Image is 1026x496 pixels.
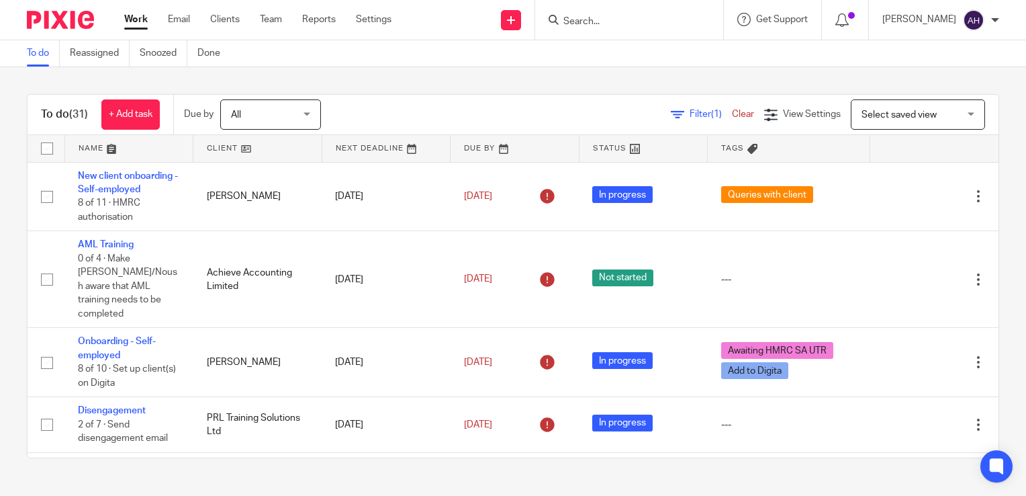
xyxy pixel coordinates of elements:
span: 2 of 7 · Send disengagement email [78,420,168,444]
a: Settings [356,13,391,26]
a: Disengagement [78,406,146,415]
span: 0 of 4 · Make [PERSON_NAME]/Noush aware that AML training needs to be completed [78,254,177,319]
td: [DATE] [322,162,451,231]
span: Queries with client [721,186,813,203]
a: Onboarding - Self-employed [78,337,156,360]
span: In progress [592,352,653,369]
span: 8 of 11 · HMRC authorisation [78,198,140,222]
span: In progress [592,186,653,203]
span: [DATE] [464,358,492,367]
input: Search [562,16,683,28]
div: --- [721,273,856,286]
img: Pixie [27,11,94,29]
h1: To do [41,108,88,122]
a: To do [27,40,60,67]
span: View Settings [783,110,841,119]
p: Due by [184,108,214,121]
span: [DATE] [464,420,492,429]
a: Clear [732,110,754,119]
span: 8 of 10 · Set up client(s) on Digita [78,364,176,388]
p: [PERSON_NAME] [882,13,956,26]
a: AML Training [78,240,134,249]
span: [DATE] [464,192,492,201]
a: Done [197,40,230,67]
td: [PERSON_NAME] [193,328,322,397]
span: Filter [690,110,732,119]
span: Select saved view [861,110,937,120]
span: (31) [69,109,88,120]
td: [DATE] [322,397,451,452]
a: Clients [210,13,240,26]
td: Achieve Accounting Limited [193,231,322,328]
span: [DATE] [464,275,492,284]
span: Tags [721,144,744,152]
td: [PERSON_NAME] [193,162,322,231]
div: --- [721,418,856,431]
span: Not started [592,270,653,286]
td: [DATE] [322,328,451,397]
a: + Add task [101,99,160,130]
span: (1) [711,110,722,119]
a: Reports [302,13,336,26]
a: Work [124,13,148,26]
span: In progress [592,415,653,431]
a: Team [260,13,282,26]
span: Awaiting HMRC SA UTR [721,342,833,359]
span: Add to Digita [721,362,788,379]
img: svg%3E [963,9,984,31]
span: Get Support [756,15,808,24]
td: [DATE] [322,231,451,328]
a: Snoozed [140,40,187,67]
a: Reassigned [70,40,130,67]
td: PRL Training Solutions Ltd [193,397,322,452]
span: All [231,110,241,120]
a: Email [168,13,190,26]
a: New client onboarding - Self-employed [78,171,178,194]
